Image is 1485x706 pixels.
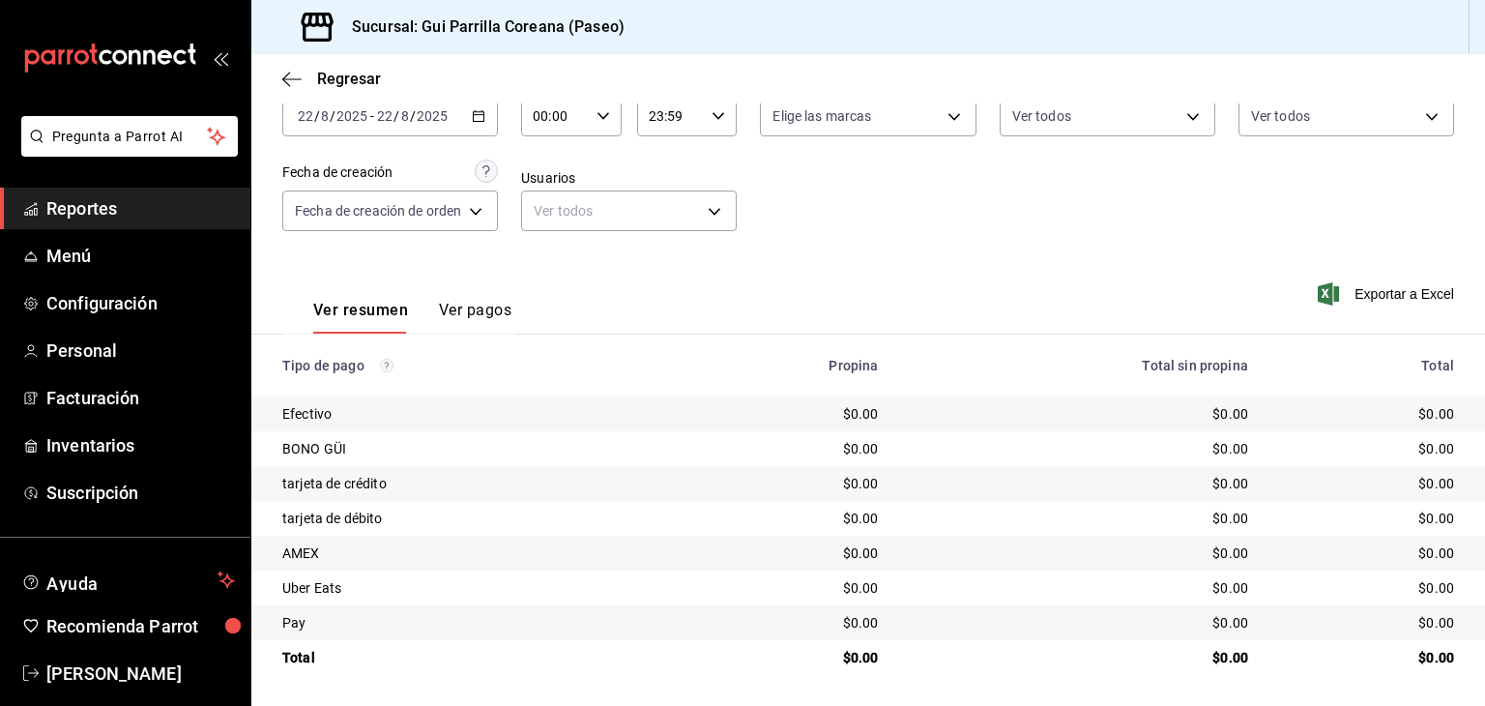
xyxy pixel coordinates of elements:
[1012,106,1071,126] span: Ver todos
[1279,439,1454,458] div: $0.00
[380,359,393,372] svg: Los pagos realizados con Pay y otras terminales son montos brutos.
[1279,613,1454,632] div: $0.00
[282,613,661,632] div: Pay
[46,613,235,639] span: Recomienda Parrot
[21,116,238,157] button: Pregunta a Parrot AI
[692,509,878,528] div: $0.00
[692,544,878,563] div: $0.00
[909,404,1248,424] div: $0.00
[1279,474,1454,493] div: $0.00
[46,338,235,364] span: Personal
[297,108,314,124] input: --
[282,358,661,373] div: Tipo de pago
[909,544,1248,563] div: $0.00
[439,301,511,334] button: Ver pagos
[282,474,661,493] div: tarjeta de crédito
[400,108,410,124] input: --
[772,106,871,126] span: Elige las marcas
[335,108,368,124] input: ----
[521,191,737,231] div: Ver todos
[282,404,661,424] div: Efectivo
[692,613,878,632] div: $0.00
[909,439,1248,458] div: $0.00
[320,108,330,124] input: --
[376,108,393,124] input: --
[46,569,210,592] span: Ayuda
[282,439,661,458] div: BONO GÜI
[692,578,878,598] div: $0.00
[313,301,408,334] button: Ver resumen
[1279,509,1454,528] div: $0.00
[46,661,235,687] span: [PERSON_NAME]
[416,108,449,124] input: ----
[1279,358,1454,373] div: Total
[393,108,399,124] span: /
[692,358,878,373] div: Propina
[46,480,235,506] span: Suscripción
[909,613,1248,632] div: $0.00
[1251,106,1310,126] span: Ver todos
[46,432,235,458] span: Inventarios
[46,290,235,316] span: Configuración
[909,474,1248,493] div: $0.00
[1279,404,1454,424] div: $0.00
[909,358,1248,373] div: Total sin propina
[1279,648,1454,667] div: $0.00
[46,243,235,269] span: Menú
[14,140,238,161] a: Pregunta a Parrot AI
[521,171,737,185] label: Usuarios
[295,201,461,221] span: Fecha de creación de orden
[410,108,416,124] span: /
[314,108,320,124] span: /
[313,301,511,334] div: navigation tabs
[282,162,393,183] div: Fecha de creación
[52,127,208,147] span: Pregunta a Parrot AI
[692,439,878,458] div: $0.00
[330,108,335,124] span: /
[336,15,625,39] h3: Sucursal: Gui Parrilla Coreana (Paseo)
[1322,282,1454,306] button: Exportar a Excel
[282,578,661,598] div: Uber Eats
[909,648,1248,667] div: $0.00
[692,404,878,424] div: $0.00
[46,195,235,221] span: Reportes
[282,544,661,563] div: AMEX
[692,648,878,667] div: $0.00
[1279,544,1454,563] div: $0.00
[1279,578,1454,598] div: $0.00
[282,648,661,667] div: Total
[282,70,381,88] button: Regresar
[317,70,381,88] span: Regresar
[370,108,374,124] span: -
[692,474,878,493] div: $0.00
[909,578,1248,598] div: $0.00
[213,50,228,66] button: open_drawer_menu
[46,385,235,411] span: Facturación
[909,509,1248,528] div: $0.00
[282,509,661,528] div: tarjeta de débito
